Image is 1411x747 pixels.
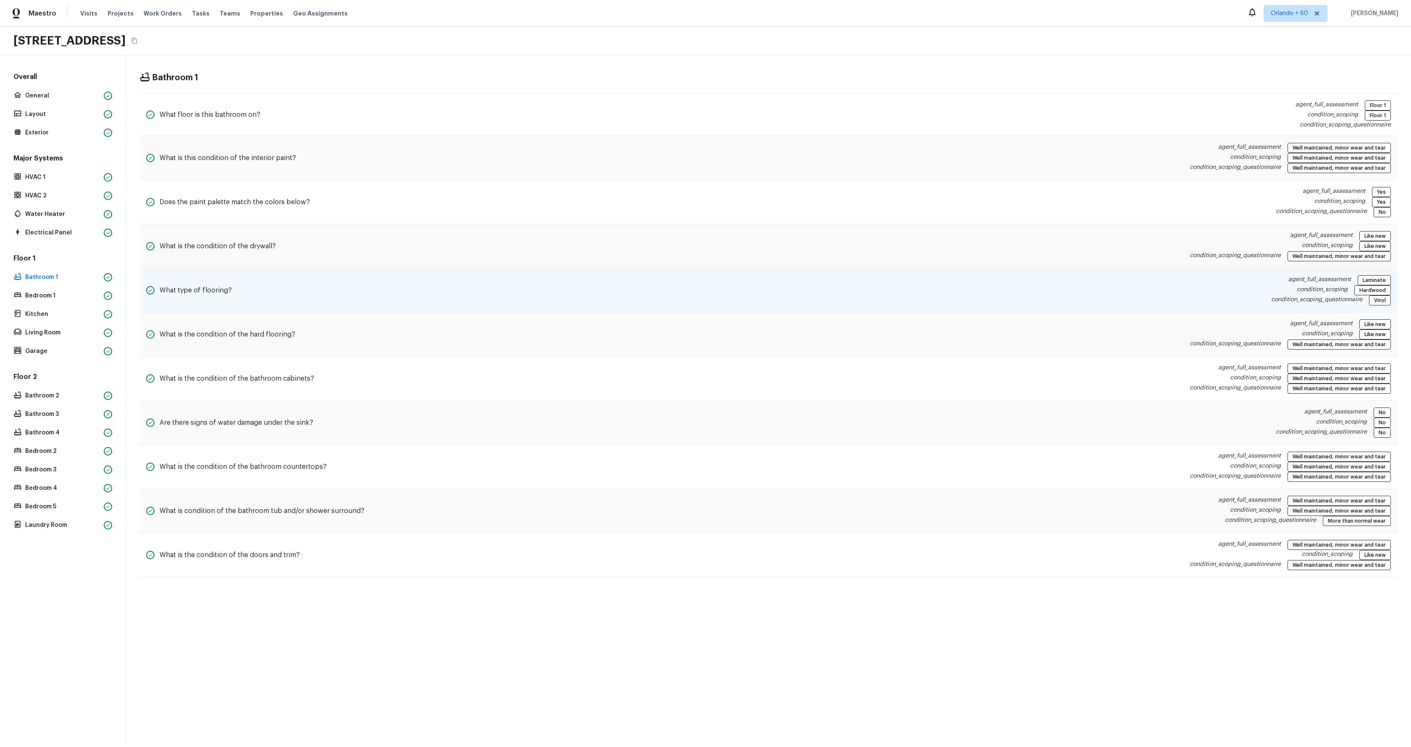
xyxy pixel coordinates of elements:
p: Bathroom 1 [25,273,100,281]
h5: What floor is this bathroom on? [160,110,260,119]
span: More than normal wear [1325,517,1389,525]
p: condition_scoping_questionnaire [1190,163,1281,173]
p: Exterior [25,129,100,137]
p: agent_full_assessment [1218,452,1281,462]
p: Bedroom 5 [25,502,100,511]
p: condition_scoping [1307,110,1358,121]
h5: Overall [12,72,114,83]
span: Like new [1361,320,1389,329]
span: Well maintained, minor wear and tear [1290,164,1389,172]
p: Layout [25,110,100,118]
p: condition_scoping [1230,462,1281,472]
span: Well maintained, minor wear and tear [1290,144,1389,152]
p: condition_scoping [1230,153,1281,163]
p: condition_scoping [1230,506,1281,516]
h5: Floor 1 [12,254,114,265]
p: Garage [25,347,100,355]
p: Laundry Room [25,521,100,529]
span: No [1376,208,1389,216]
span: Laminate [1360,276,1389,284]
span: Like new [1361,551,1389,559]
p: condition_scoping [1302,550,1353,560]
span: Well maintained, minor wear and tear [1290,541,1389,549]
h5: What is the condition of the bathroom cabinets? [160,374,314,383]
p: Electrical Panel [25,229,100,237]
span: Hardwood [1356,286,1389,295]
span: Well maintained, minor wear and tear [1290,497,1389,505]
p: condition_scoping [1302,241,1353,251]
h5: Are there signs of water damage under the sink? [160,418,313,427]
span: Well maintained, minor wear and tear [1290,384,1389,393]
span: Vinyl [1371,296,1389,305]
h5: What type of flooring? [160,286,232,295]
p: condition_scoping_questionnaire [1276,207,1367,217]
span: Well maintained, minor wear and tear [1290,463,1389,471]
p: General [25,92,100,100]
span: No [1376,408,1389,417]
span: Well maintained, minor wear and tear [1290,252,1389,260]
p: condition_scoping_questionnaire [1296,121,1391,129]
span: Well maintained, minor wear and tear [1290,340,1389,349]
span: Work Orders [144,9,182,18]
span: [PERSON_NAME] [1348,9,1398,18]
p: condition_scoping [1297,285,1348,295]
p: agent_full_assessment [1288,275,1351,285]
p: condition_scoping [1230,373,1281,384]
p: agent_full_assessment [1218,143,1281,153]
p: agent_full_assessment [1296,100,1358,110]
p: agent_full_assessment [1290,319,1353,329]
p: agent_full_assessment [1218,496,1281,506]
span: Well maintained, minor wear and tear [1290,507,1389,515]
span: Floor 1 [1367,101,1389,110]
p: agent_full_assessment [1290,231,1353,241]
p: condition_scoping [1302,329,1353,339]
p: Bedroom 2 [25,447,100,455]
p: HVAC 1 [25,173,100,181]
span: No [1376,418,1389,427]
h2: [STREET_ADDRESS] [13,33,126,48]
p: condition_scoping_questionnaire [1276,428,1367,438]
h5: Floor 2 [12,372,114,383]
p: Bathroom 4 [25,429,100,437]
h5: What is the condition of the doors and trim? [160,550,300,560]
h5: What is the condition of the hard flooring? [160,330,295,339]
span: Like new [1361,330,1389,339]
button: Copy Address [129,35,140,46]
h5: Does the paint palette match the colors below? [160,197,310,207]
p: condition_scoping_questionnaire [1190,251,1281,261]
h5: What is the condition of the bathroom countertops? [160,462,327,471]
span: Orlando + 60 [1271,9,1308,18]
span: Well maintained, minor wear and tear [1290,452,1389,461]
span: Floor 1 [1367,111,1389,120]
p: condition_scoping_questionnaire [1190,560,1281,570]
span: Visits [80,9,97,18]
span: Maestro [29,9,56,18]
p: condition_scoping_questionnaire [1271,295,1362,305]
p: condition_scoping_questionnaire [1190,339,1281,350]
h5: What is the condition of the drywall? [160,242,276,251]
span: Well maintained, minor wear and tear [1290,374,1389,383]
span: Well maintained, minor wear and tear [1290,473,1389,481]
span: No [1376,429,1389,437]
p: Bathroom 3 [25,410,100,418]
span: Like new [1361,242,1389,250]
span: Well maintained, minor wear and tear [1290,364,1389,373]
p: Bedroom 1 [25,292,100,300]
h4: Bathroom 1 [152,72,198,83]
p: agent_full_assessment [1218,363,1281,373]
p: condition_scoping_questionnaire [1190,384,1281,394]
p: condition_scoping [1316,418,1367,428]
p: Kitchen [25,310,100,318]
span: Geo Assignments [293,9,348,18]
p: Living Room [25,329,100,337]
p: Water Heater [25,210,100,218]
h5: What is condition of the bathroom tub and/or shower surround? [160,506,365,516]
span: Like new [1361,232,1389,240]
span: Projects [108,9,134,18]
span: Tasks [192,11,210,16]
p: HVAC 2 [25,192,100,200]
span: Well maintained, minor wear and tear [1290,561,1389,569]
p: condition_scoping_questionnaire [1225,516,1316,526]
p: agent_full_assessment [1303,187,1365,197]
span: Yes [1374,188,1389,196]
